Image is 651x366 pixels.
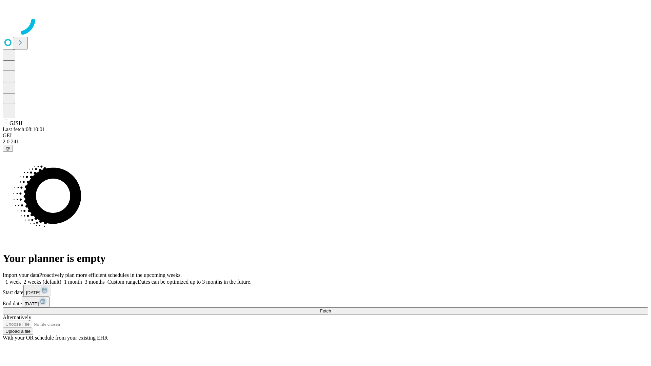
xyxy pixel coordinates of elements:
[85,279,105,285] span: 3 months
[3,145,13,152] button: @
[3,296,648,307] div: End date
[3,314,31,320] span: Alternatively
[3,335,108,341] span: With your OR schedule from your existing EHR
[3,328,33,335] button: Upload a file
[3,307,648,314] button: Fetch
[64,279,82,285] span: 1 month
[39,272,182,278] span: Proactively plan more efficient schedules in the upcoming weeks.
[22,296,50,307] button: [DATE]
[9,120,22,126] span: GJSH
[3,133,648,139] div: GEI
[3,272,39,278] span: Import your data
[5,146,10,151] span: @
[5,279,21,285] span: 1 week
[138,279,251,285] span: Dates can be optimized up to 3 months in the future.
[3,126,45,132] span: Last fetch: 08:10:01
[320,308,331,313] span: Fetch
[23,285,51,296] button: [DATE]
[24,279,61,285] span: 2 weeks (default)
[26,290,40,295] span: [DATE]
[3,252,648,265] h1: Your planner is empty
[107,279,138,285] span: Custom range
[3,139,648,145] div: 2.0.241
[24,301,39,306] span: [DATE]
[3,285,648,296] div: Start date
